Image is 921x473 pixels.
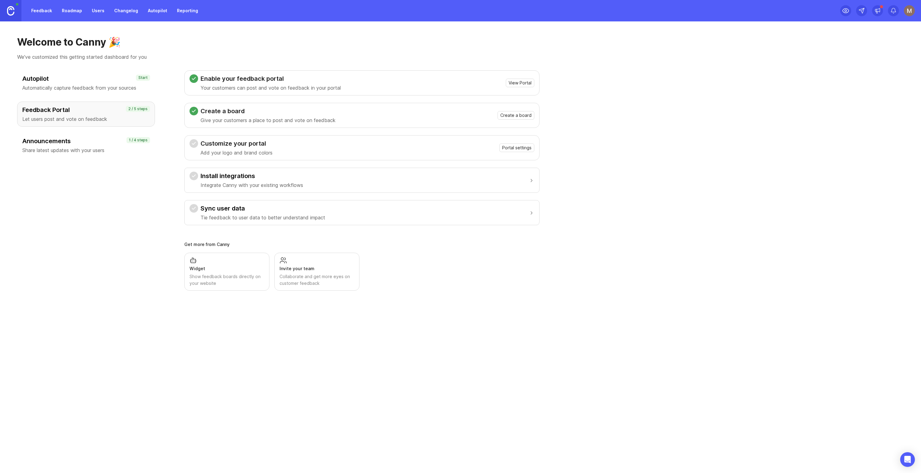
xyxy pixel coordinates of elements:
[22,74,150,83] h3: Autopilot
[190,168,534,192] button: Install integrationsIntegrate Canny with your existing workflows
[184,242,539,247] div: Get more from Canny
[17,53,904,61] p: We've customized this getting started dashboard for you
[128,106,148,111] p: 2 / 5 steps
[17,133,155,158] button: AnnouncementsShare latest updates with your users1 / 4 steps
[201,214,325,221] p: Tie feedback to user data to better understand impact
[201,149,273,156] p: Add your logo and brand colors
[500,112,532,118] span: Create a board
[190,265,264,272] div: Widget
[900,452,915,467] div: Open Intercom Messenger
[201,84,341,91] p: Your customers can post and vote on feedback in your portal
[280,273,354,287] div: Collaborate and get more eyes on customer feedback
[129,138,148,143] p: 1 / 4 steps
[904,5,915,16] img: Mauricio André Cinelli
[17,102,155,127] button: Feedback PortalLet users post and vote on feedback2 / 5 steps
[173,5,202,16] a: Reporting
[499,143,534,152] button: Portal settings
[22,84,150,91] p: Automatically capture feedback from your sources
[22,147,150,154] p: Share latest updates with your users
[190,200,534,225] button: Sync user dataTie feedback to user data to better understand impact
[58,5,86,16] a: Roadmap
[22,106,150,114] h3: Feedback Portal
[17,36,904,48] h1: Welcome to Canny 🎉
[7,6,14,16] img: Canny Home
[201,74,341,83] h3: Enable your feedback portal
[88,5,108,16] a: Users
[144,5,171,16] a: Autopilot
[17,70,155,95] button: AutopilotAutomatically capture feedback from your sourcesStart
[201,117,336,124] p: Give your customers a place to post and vote on feedback
[22,137,150,145] h3: Announcements
[28,5,56,16] a: Feedback
[280,265,354,272] div: Invite your team
[190,273,264,287] div: Show feedback boards directly on your website
[184,253,269,291] a: WidgetShow feedback boards directly on your website
[502,145,532,151] span: Portal settings
[201,172,303,180] h3: Install integrations
[201,181,303,189] p: Integrate Canny with your existing workflows
[111,5,142,16] a: Changelog
[201,139,273,148] h3: Customize your portal
[498,111,534,120] button: Create a board
[22,115,150,123] p: Let users post and vote on feedback
[138,75,148,80] p: Start
[506,79,534,87] button: View Portal
[509,80,532,86] span: View Portal
[274,253,359,291] a: Invite your teamCollaborate and get more eyes on customer feedback
[201,204,325,213] h3: Sync user data
[201,107,336,115] h3: Create a board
